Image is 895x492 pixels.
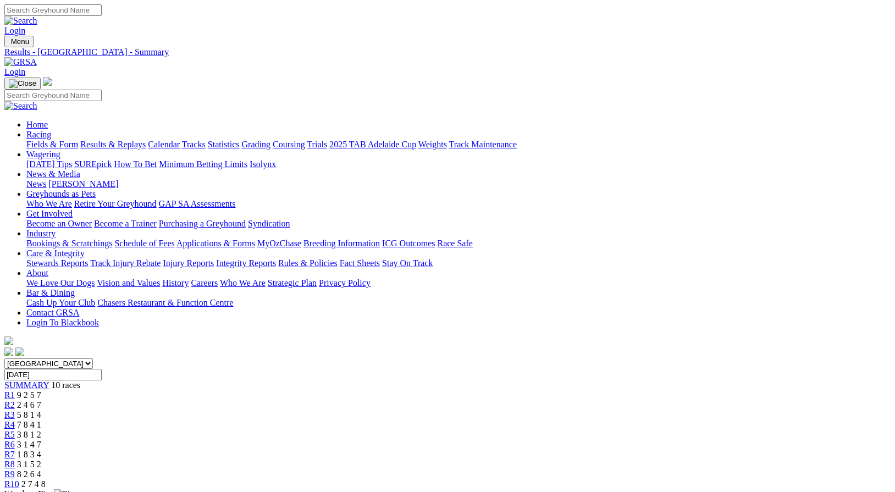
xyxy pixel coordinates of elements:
[17,469,41,479] span: 8 2 6 4
[17,410,41,419] span: 5 8 1 4
[159,199,236,208] a: GAP SA Assessments
[94,219,157,228] a: Become a Trainer
[114,239,174,248] a: Schedule of Fees
[26,229,56,238] a: Industry
[273,140,305,149] a: Coursing
[26,278,891,288] div: About
[26,219,891,229] div: Get Involved
[26,199,891,209] div: Greyhounds as Pets
[17,390,41,400] span: 9 2 5 7
[97,298,233,307] a: Chasers Restaurant & Function Centre
[4,380,49,390] a: SUMMARY
[51,380,80,390] span: 10 races
[437,239,472,248] a: Race Safe
[114,159,157,169] a: How To Bet
[26,140,78,149] a: Fields & Form
[4,460,15,469] a: R8
[26,140,891,150] div: Racing
[278,258,338,268] a: Rules & Policies
[26,179,891,189] div: News & Media
[242,140,270,149] a: Grading
[162,278,189,288] a: History
[4,450,15,459] a: R7
[208,140,240,149] a: Statistics
[303,239,380,248] a: Breeding Information
[4,369,102,380] input: Select date
[4,479,19,489] a: R10
[26,318,99,327] a: Login To Blackbook
[26,219,92,228] a: Become an Owner
[26,258,891,268] div: Care & Integrity
[268,278,317,288] a: Strategic Plan
[26,308,79,317] a: Contact GRSA
[4,347,13,356] img: facebook.svg
[4,47,891,57] a: Results - [GEOGRAPHIC_DATA] - Summary
[4,420,15,429] a: R4
[17,450,41,459] span: 1 8 3 4
[4,36,34,47] button: Toggle navigation
[90,258,161,268] a: Track Injury Rebate
[148,140,180,149] a: Calendar
[74,159,112,169] a: SUREpick
[4,90,102,101] input: Search
[21,479,46,489] span: 2 7 4 8
[26,258,88,268] a: Stewards Reports
[26,298,891,308] div: Bar & Dining
[4,469,15,479] a: R9
[11,37,29,46] span: Menu
[26,120,48,129] a: Home
[319,278,371,288] a: Privacy Policy
[248,219,290,228] a: Syndication
[4,440,15,449] span: R6
[26,199,72,208] a: Who We Are
[4,16,37,26] img: Search
[340,258,380,268] a: Fact Sheets
[307,140,327,149] a: Trials
[26,159,891,169] div: Wagering
[97,278,160,288] a: Vision and Values
[26,239,112,248] a: Bookings & Scratchings
[4,410,15,419] a: R3
[26,298,95,307] a: Cash Up Your Club
[418,140,447,149] a: Weights
[17,400,41,410] span: 2 4 6 7
[26,248,85,258] a: Care & Integrity
[4,400,15,410] a: R2
[163,258,214,268] a: Injury Reports
[26,239,891,248] div: Industry
[48,179,118,189] a: [PERSON_NAME]
[382,258,433,268] a: Stay On Track
[80,140,146,149] a: Results & Replays
[159,219,246,228] a: Purchasing a Greyhound
[176,239,255,248] a: Applications & Forms
[15,347,24,356] img: twitter.svg
[4,430,15,439] a: R5
[17,440,41,449] span: 3 1 4 7
[26,189,96,198] a: Greyhounds as Pets
[329,140,416,149] a: 2025 TAB Adelaide Cup
[26,159,72,169] a: [DATE] Tips
[26,278,95,288] a: We Love Our Dogs
[17,430,41,439] span: 3 8 1 2
[17,420,41,429] span: 7 8 4 1
[26,130,51,139] a: Racing
[26,179,46,189] a: News
[220,278,266,288] a: Who We Are
[250,159,276,169] a: Isolynx
[257,239,301,248] a: MyOzChase
[4,4,102,16] input: Search
[4,390,15,400] a: R1
[449,140,517,149] a: Track Maintenance
[26,288,75,297] a: Bar & Dining
[4,78,41,90] button: Toggle navigation
[182,140,206,149] a: Tracks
